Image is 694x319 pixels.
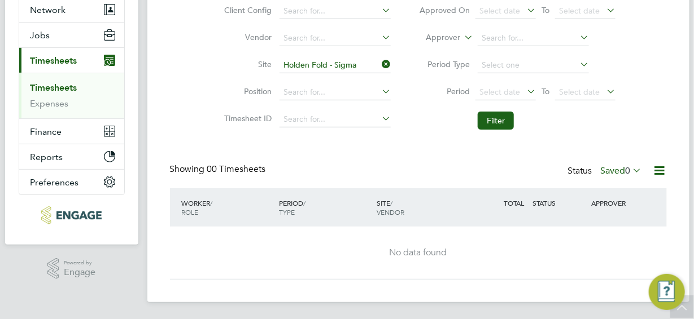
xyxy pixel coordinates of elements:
span: / [303,198,305,207]
input: Search for... [280,57,391,73]
div: WORKER [179,193,277,222]
div: SITE [374,193,472,222]
span: To [538,84,553,99]
input: Search for... [280,112,391,127]
a: Expenses [30,98,69,109]
span: 0 [626,165,631,176]
input: Search for... [478,30,589,46]
div: Showing [170,163,268,175]
span: Finance [30,126,62,137]
a: Powered byEngage [47,258,95,280]
span: Powered by [64,258,95,268]
input: Search for... [280,85,391,100]
label: Saved [601,165,642,176]
label: Site [221,59,272,69]
span: ROLE [182,207,199,216]
a: Timesheets [30,82,77,93]
span: To [538,3,553,17]
span: Engage [64,268,95,277]
span: / [390,198,392,207]
span: Reports [30,152,63,162]
span: / [211,198,213,207]
div: APPROVER [588,193,647,213]
span: Preferences [30,177,79,188]
label: Position [221,86,272,96]
label: Approver [409,32,460,43]
div: Timesheets [19,73,124,118]
span: Select date [559,87,600,97]
label: Period Type [419,59,470,69]
span: 00 Timesheets [207,163,266,175]
input: Search for... [280,3,391,19]
button: Filter [478,112,514,130]
button: Engage Resource Center [649,274,685,310]
label: Timesheet ID [221,113,272,123]
button: Timesheets [19,48,124,73]
span: Select date [559,6,600,16]
input: Search for... [280,30,391,46]
span: Select date [479,87,520,97]
div: No data found [181,247,656,259]
button: Reports [19,144,124,169]
span: TOTAL [504,198,525,207]
div: STATUS [530,193,589,213]
span: TYPE [279,207,295,216]
label: Vendor [221,32,272,42]
div: PERIOD [276,193,374,222]
span: Select date [479,6,520,16]
label: Client Config [221,5,272,15]
button: Preferences [19,170,124,194]
span: Timesheets [30,55,77,66]
button: Finance [19,119,124,144]
input: Select one [478,57,589,73]
label: Approved On [419,5,470,15]
div: Status [568,163,644,179]
a: Go to home page [19,206,125,224]
img: northbuildrecruit-logo-retina.png [41,206,102,224]
span: VENDOR [377,207,404,216]
span: Network [30,5,66,15]
span: Jobs [30,30,50,41]
button: Jobs [19,23,124,47]
label: Period [419,86,470,96]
